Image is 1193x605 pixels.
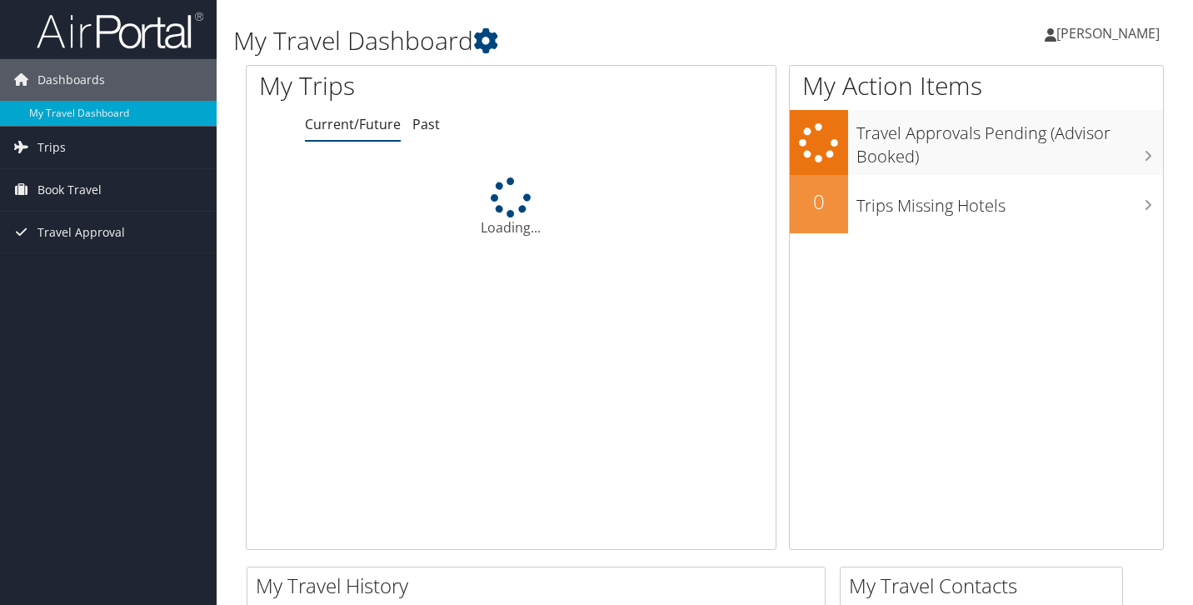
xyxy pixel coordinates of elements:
a: [PERSON_NAME] [1045,8,1176,58]
a: Travel Approvals Pending (Advisor Booked) [790,110,1163,174]
a: Past [412,115,440,133]
span: Travel Approval [37,212,125,253]
h3: Travel Approvals Pending (Advisor Booked) [856,113,1163,168]
h1: My Travel Dashboard [233,23,862,58]
h2: My Travel Contacts [849,572,1122,600]
span: Trips [37,127,66,168]
img: airportal-logo.png [37,11,203,50]
h1: My Action Items [790,68,1163,103]
span: Dashboards [37,59,105,101]
a: Current/Future [305,115,401,133]
h2: 0 [790,187,848,216]
div: Loading... [247,177,776,237]
h2: My Travel History [256,572,825,600]
span: [PERSON_NAME] [1056,24,1160,42]
a: 0Trips Missing Hotels [790,175,1163,233]
h1: My Trips [259,68,542,103]
span: Book Travel [37,169,102,211]
h3: Trips Missing Hotels [856,186,1163,217]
